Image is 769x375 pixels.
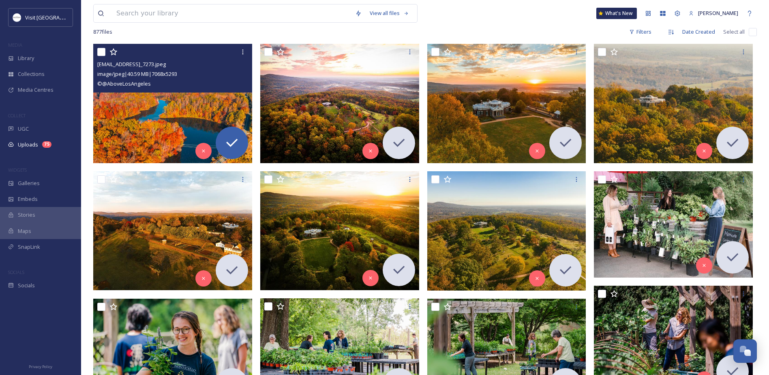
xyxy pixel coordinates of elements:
[93,44,252,163] img: ext_1757377249.844302_Abovevirginia@gmail.com-IMG_7273.jpeg
[97,60,166,68] span: [EMAIL_ADDRESS]_7273.jpeg
[366,5,413,21] a: View all files
[97,80,151,87] span: © @AboveLosAngeles
[698,9,738,17] span: [PERSON_NAME]
[18,70,45,78] span: Collections
[25,13,88,21] span: Visit [GEOGRAPHIC_DATA]
[13,13,21,22] img: Circle%20Logo.png
[594,44,753,163] img: ext_1756836368.731014_nadirah@monticello.org-D-2022-10-24-IGA-002.jpg
[8,42,22,48] span: MEDIA
[594,171,753,278] img: ext_1756822470.882067_nmuhammad@monticello.org-D-2025-08-19-IGA-52.jpg
[18,141,38,149] span: Uploads
[112,4,351,22] input: Search your library
[625,24,655,40] div: Filters
[733,339,757,363] button: Open Chat
[18,179,40,187] span: Galleries
[29,364,52,369] span: Privacy Policy
[678,24,719,40] div: Date Created
[42,141,51,148] div: 75
[260,171,419,290] img: ext_1756836368.722256_nadirah@monticello.org-Fall Ad Main Image.jpg
[18,227,31,235] span: Maps
[97,70,177,78] span: image/jpeg | 40.59 MB | 7068 x 5293
[18,54,34,62] span: Library
[18,282,35,289] span: Socials
[29,361,52,371] a: Privacy Policy
[260,44,419,163] img: ext_1756836370.072493_nadirah@monticello.org-Fall.jpg
[18,211,35,219] span: Stories
[18,125,29,133] span: UGC
[93,28,112,36] span: 877 file s
[723,28,745,36] span: Select all
[427,44,586,163] img: Monticello [Credit: Nadirah Muhammad]
[18,86,54,94] span: Media Centres
[93,171,252,290] img: ext_1756836368.704496_nadirah@monticello.org-Fall (2).jpg
[8,269,24,275] span: SOCIALS
[18,243,40,251] span: SnapLink
[427,171,586,291] img: ext_1756836368.723227_nadirah@monticello.org-Monticello Fall.jpg
[8,112,26,119] span: COLLECT
[18,195,38,203] span: Embeds
[8,167,27,173] span: WIDGETS
[685,5,742,21] a: [PERSON_NAME]
[596,8,637,19] a: What's New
